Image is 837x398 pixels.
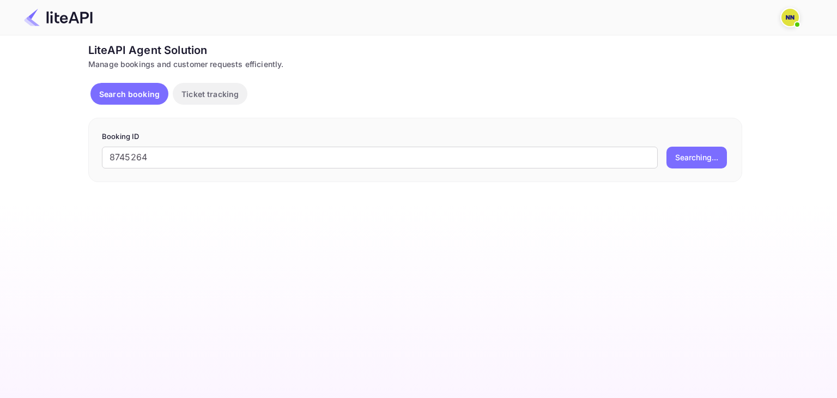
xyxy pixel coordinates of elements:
button: Searching... [666,147,727,168]
p: Booking ID [102,131,729,142]
img: N/A N/A [781,9,799,26]
img: LiteAPI Logo [24,9,93,26]
p: Search booking [99,88,160,100]
p: Ticket tracking [181,88,239,100]
input: Enter Booking ID (e.g., 63782194) [102,147,658,168]
div: LiteAPI Agent Solution [88,42,742,58]
div: Manage bookings and customer requests efficiently. [88,58,742,70]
